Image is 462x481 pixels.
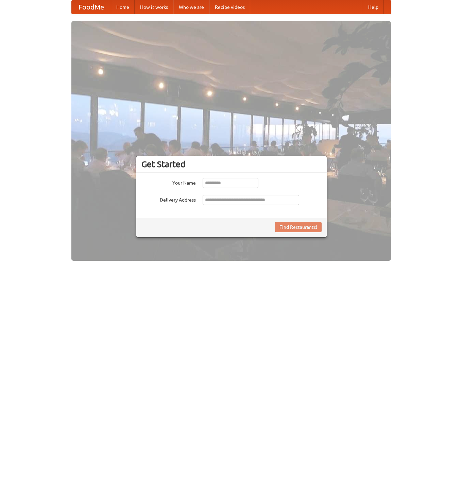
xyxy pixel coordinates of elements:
[72,0,111,14] a: FoodMe
[209,0,250,14] a: Recipe videos
[173,0,209,14] a: Who we are
[111,0,135,14] a: Home
[141,195,196,203] label: Delivery Address
[141,159,322,169] h3: Get Started
[135,0,173,14] a: How it works
[275,222,322,232] button: Find Restaurants!
[141,178,196,186] label: Your Name
[363,0,384,14] a: Help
